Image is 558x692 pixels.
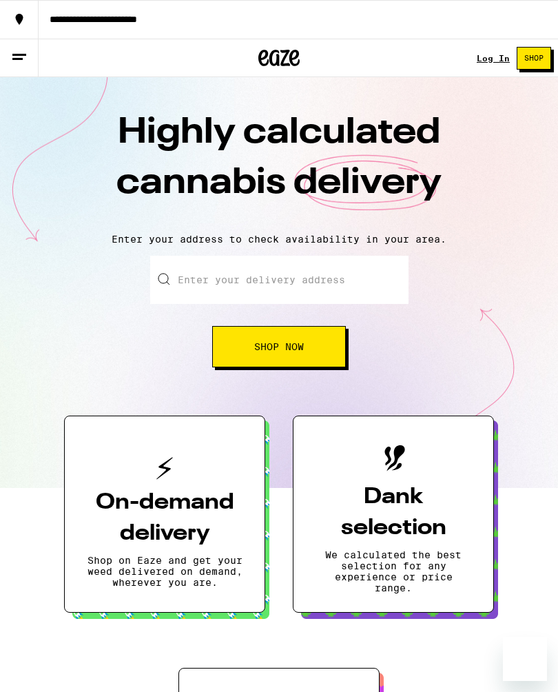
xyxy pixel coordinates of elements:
[38,108,520,223] h1: Highly calculated cannabis delivery
[64,416,265,613] button: On-demand deliveryShop on Eaze and get your weed delivered on demand, wherever you are.
[293,416,494,613] button: Dank selectionWe calculated the best selection for any experience or price range.
[87,555,242,588] p: Shop on Eaze and get your weed delivered on demand, wherever you are.
[14,234,544,245] p: Enter your address to check availability in your area.
[477,54,510,63] a: Log In
[316,549,471,593] p: We calculated the best selection for any experience or price range.
[524,54,544,62] span: Shop
[150,256,409,304] input: Enter your delivery address
[510,47,558,70] a: Shop
[503,637,547,681] iframe: Button to launch messaging window
[254,342,304,352] span: Shop Now
[517,47,551,70] button: Shop
[212,326,346,367] button: Shop Now
[87,487,242,549] h3: On-demand delivery
[316,482,471,544] h3: Dank selection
